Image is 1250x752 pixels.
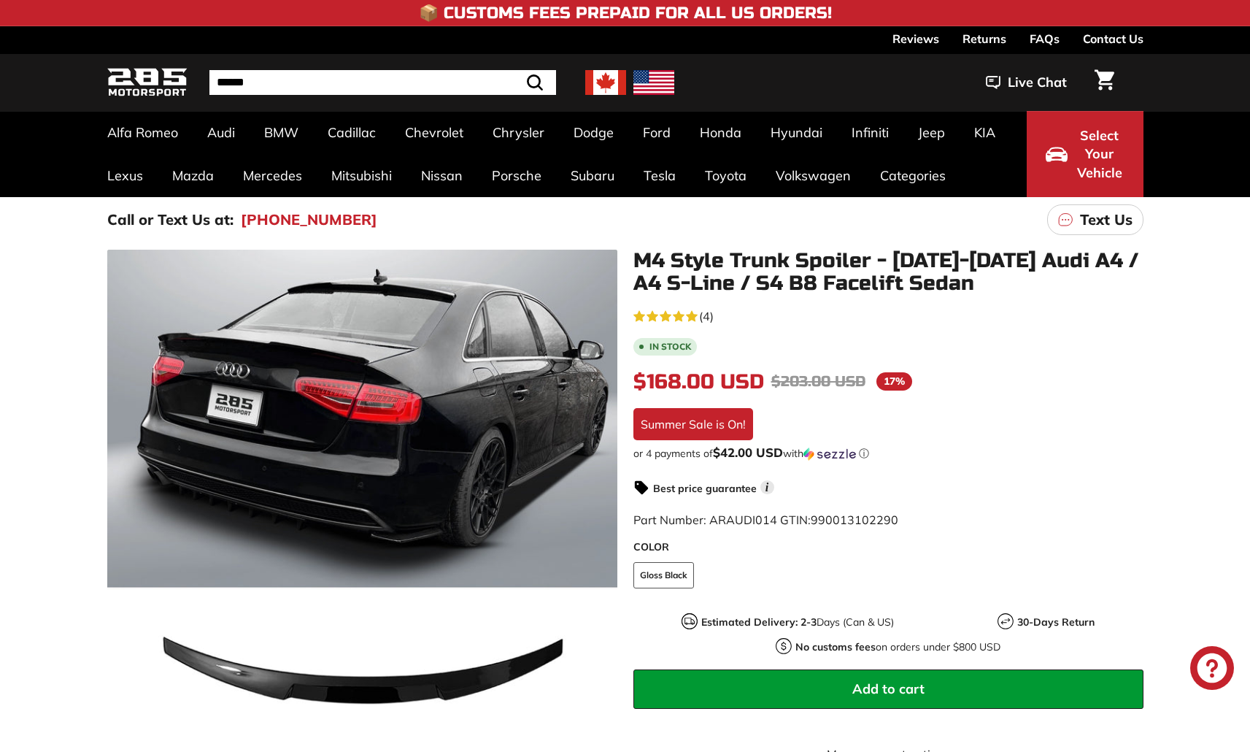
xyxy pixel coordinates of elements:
[633,369,764,394] span: $168.00 USD
[967,64,1086,101] button: Live Chat
[633,540,1143,555] label: COLOR
[892,26,939,51] a: Reviews
[241,209,377,231] a: [PHONE_NUMBER]
[760,480,774,494] span: i
[1030,26,1060,51] a: FAQs
[628,111,685,154] a: Ford
[1083,26,1143,51] a: Contact Us
[1086,58,1123,107] a: Cart
[699,307,714,325] span: (4)
[795,640,876,653] strong: No customs fees
[633,446,1143,461] div: or 4 payments of with
[960,111,1010,154] a: KIA
[803,448,856,461] img: Sezzle
[633,446,1143,461] div: or 4 payments of$42.00 USDwithSezzle Click to learn more about Sezzle
[390,111,478,154] a: Chevrolet
[93,154,158,197] a: Lexus
[559,111,628,154] a: Dodge
[1008,73,1067,92] span: Live Chat
[556,154,629,197] a: Subaru
[795,640,1000,655] p: on orders under $800 USD
[685,111,756,154] a: Honda
[93,111,193,154] a: Alfa Romeo
[1017,615,1095,629] strong: 30-Days Return
[158,154,228,197] a: Mazda
[701,615,894,630] p: Days (Can & US)
[209,70,556,95] input: Search
[250,111,313,154] a: BMW
[852,680,925,697] span: Add to cart
[317,154,406,197] a: Mitsubishi
[756,111,837,154] a: Hyundai
[903,111,960,154] a: Jeep
[837,111,903,154] a: Infiniti
[633,250,1143,295] h1: M4 Style Trunk Spoiler - [DATE]-[DATE] Audi A4 / A4 S-Line / S4 B8 Facelift Sedan
[876,372,912,391] span: 17%
[1047,204,1143,235] a: Text Us
[1075,126,1124,183] span: Select Your Vehicle
[107,209,234,231] p: Call or Text Us at:
[701,615,817,629] strong: Estimated Delivery: 2-3
[193,111,250,154] a: Audi
[228,154,317,197] a: Mercedes
[811,513,898,527] span: 990013102290
[653,482,757,495] strong: Best price guarantee
[1186,646,1238,694] inbox-online-store-chat: Shopify online store chat
[713,445,783,460] span: $42.00 USD
[633,513,898,527] span: Part Number: ARAUDI014 GTIN:
[633,408,753,440] div: Summer Sale is On!
[477,154,556,197] a: Porsche
[865,154,960,197] a: Categories
[633,306,1143,325] a: 4.8 rating (4 votes)
[771,372,865,391] span: $203.00 USD
[313,111,390,154] a: Cadillac
[629,154,690,197] a: Tesla
[649,342,691,351] b: In stock
[761,154,865,197] a: Volkswagen
[633,669,1143,709] button: Add to cart
[962,26,1006,51] a: Returns
[478,111,559,154] a: Chrysler
[690,154,761,197] a: Toyota
[406,154,477,197] a: Nissan
[1027,111,1143,197] button: Select Your Vehicle
[107,66,188,100] img: Logo_285_Motorsport_areodynamics_components
[419,4,832,22] h4: 📦 Customs Fees Prepaid for All US Orders!
[1080,209,1133,231] p: Text Us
